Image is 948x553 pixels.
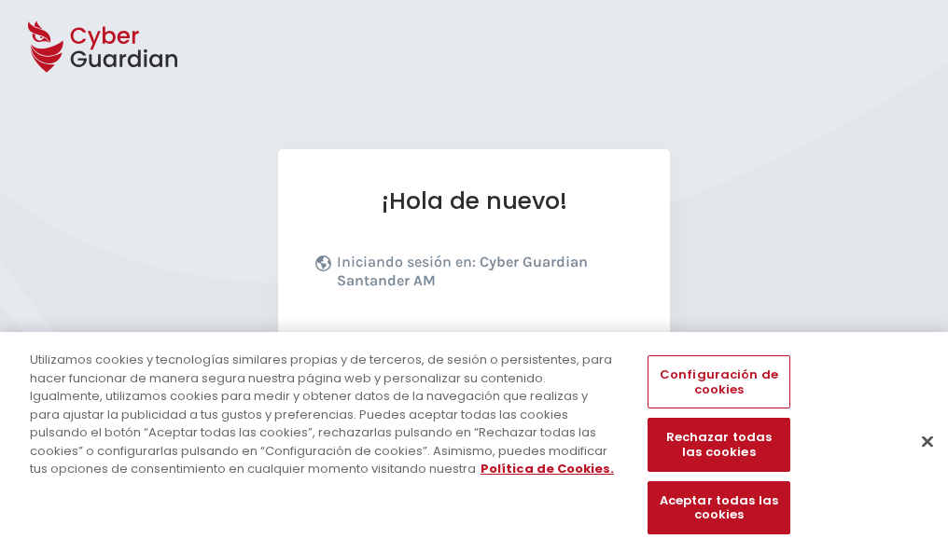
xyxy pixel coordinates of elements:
p: Iniciando sesión en: [337,253,628,299]
button: Rechazar todas las cookies [648,419,789,472]
a: Más información sobre su privacidad, se abre en una nueva pestaña [481,460,614,477]
h1: ¡Hola de nuevo! [315,187,633,215]
button: Cerrar [907,421,948,462]
div: Utilizamos cookies y tecnologías similares propias y de terceros, de sesión o persistentes, para ... [30,351,620,478]
button: Aceptar todas las cookies [648,481,789,534]
button: Configuración de cookies, Abre el cuadro de diálogo del centro de preferencias. [648,355,789,408]
b: Cyber Guardian Santander AM [337,253,588,289]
